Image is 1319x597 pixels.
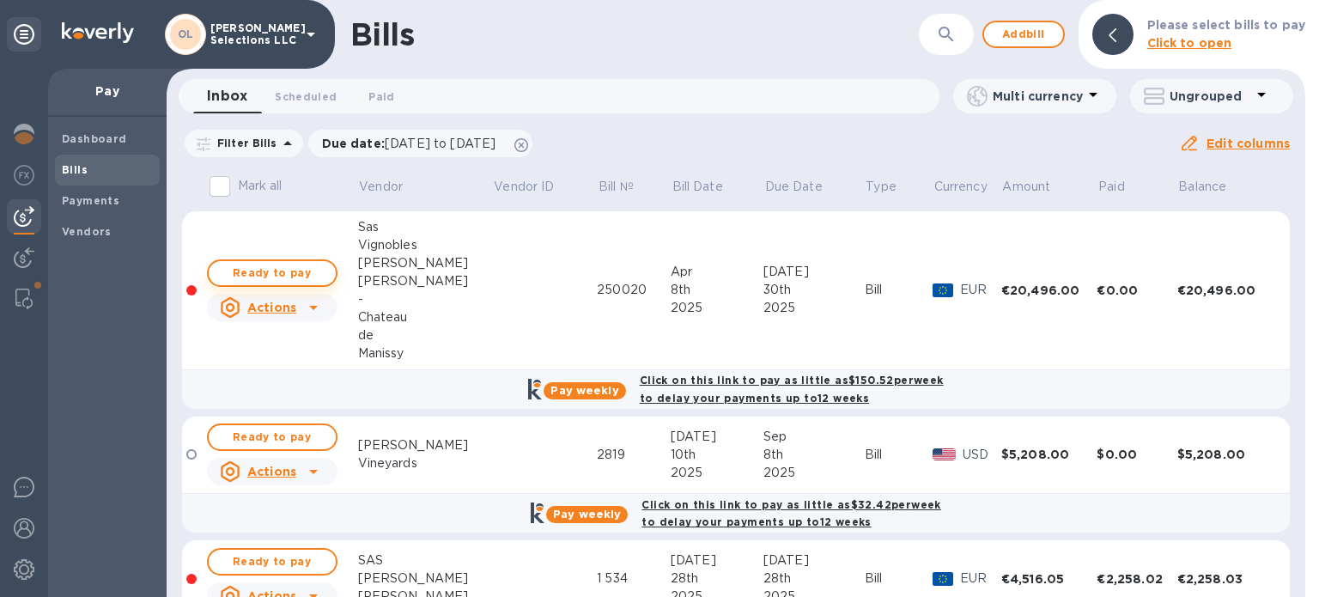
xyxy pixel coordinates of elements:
div: de [358,326,493,344]
p: Mark all [238,177,283,195]
div: [PERSON_NAME] [358,272,493,290]
div: 8th [763,446,865,464]
div: [PERSON_NAME] [358,254,493,272]
div: Unpin categories [7,17,41,52]
p: Due Date [765,178,823,196]
div: 2025 [763,464,865,482]
div: Sep [763,428,865,446]
div: Chateau [358,308,493,326]
span: Ready to pay [222,263,322,283]
div: [DATE] [671,428,763,446]
p: USD [963,446,1001,464]
div: 1 534 [597,570,671,588]
b: OL [178,27,194,40]
span: Type [866,178,919,196]
h1: Bills [350,16,414,52]
img: Foreign exchange [14,165,34,186]
b: Click on this link to pay as little as $32.42 per week to delay your payments up to 12 weeks [641,498,940,529]
p: Pay [62,82,153,100]
u: Actions [247,465,296,478]
span: Inbox [207,84,247,108]
span: [DATE] to [DATE] [385,137,495,150]
p: Due date : [322,135,505,152]
div: Bill [865,570,933,588]
div: Manissy [358,344,493,362]
p: Paid [1098,178,1125,196]
div: 10th [671,446,763,464]
button: Ready to pay [207,548,337,576]
img: Logo [62,22,134,43]
div: SAS [358,551,493,570]
div: $5,208.00 [1177,446,1273,463]
div: [PERSON_NAME] [358,570,493,588]
span: Balance [1178,178,1249,196]
b: Click to open [1147,36,1232,50]
div: Bill [865,446,933,464]
b: Payments [62,194,119,207]
div: 28th [763,570,865,588]
div: €4,516.05 [1001,570,1097,588]
span: Vendor ID [494,178,576,196]
div: €20,496.00 [1001,282,1097,299]
div: €2,258.02 [1097,570,1176,588]
button: Ready to pay [207,423,337,451]
span: Scheduled [275,88,337,106]
span: Due Date [765,178,845,196]
div: 2025 [671,464,763,482]
p: Type [866,178,897,196]
img: USD [933,448,956,460]
span: Bill № [599,178,656,196]
div: [DATE] [763,551,865,570]
div: - [358,290,493,308]
b: Pay weekly [553,508,621,521]
span: Ready to pay [222,551,322,572]
span: Vendor [359,178,425,196]
div: $5,208.00 [1001,446,1097,463]
p: [PERSON_NAME] Selections LLC [210,22,296,46]
span: Ready to pay [222,427,322,448]
p: Vendor ID [494,178,554,196]
div: Bill [865,281,933,299]
div: [DATE] [763,263,865,281]
div: Vignobles [358,236,493,254]
span: Bill Date [672,178,745,196]
div: 2819 [597,446,671,464]
p: Balance [1178,178,1226,196]
b: Click on this link to pay as little as $150.52 per week to delay your payments up to 12 weeks [640,374,944,405]
div: 2025 [671,299,763,317]
p: Filter Bills [210,136,277,150]
button: Addbill [982,21,1065,48]
span: Paid [368,88,394,106]
b: Dashboard [62,132,127,145]
div: [PERSON_NAME] [358,436,493,454]
div: €20,496.00 [1177,282,1273,299]
u: Edit columns [1207,137,1290,150]
span: Paid [1098,178,1147,196]
div: $0.00 [1097,446,1176,463]
p: EUR [960,570,1001,588]
b: Please select bills to pay [1147,18,1305,32]
p: EUR [960,281,1001,299]
p: Vendor [359,178,403,196]
p: Amount [1002,178,1050,196]
p: Currency [934,178,988,196]
span: Add bill [998,24,1049,45]
b: Bills [62,163,88,176]
b: Pay weekly [550,384,618,397]
button: Ready to pay [207,259,337,287]
span: Amount [1002,178,1073,196]
div: 30th [763,281,865,299]
div: [DATE] [671,551,763,570]
u: Actions [247,301,296,314]
div: Sas [358,218,493,236]
div: €0.00 [1097,282,1176,299]
div: 250020 [597,281,671,299]
p: Bill № [599,178,634,196]
p: Ungrouped [1170,88,1251,105]
div: Due date:[DATE] to [DATE] [308,130,533,157]
div: €2,258.03 [1177,570,1273,588]
div: 8th [671,281,763,299]
div: 28th [671,570,763,588]
b: Vendors [62,225,112,238]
